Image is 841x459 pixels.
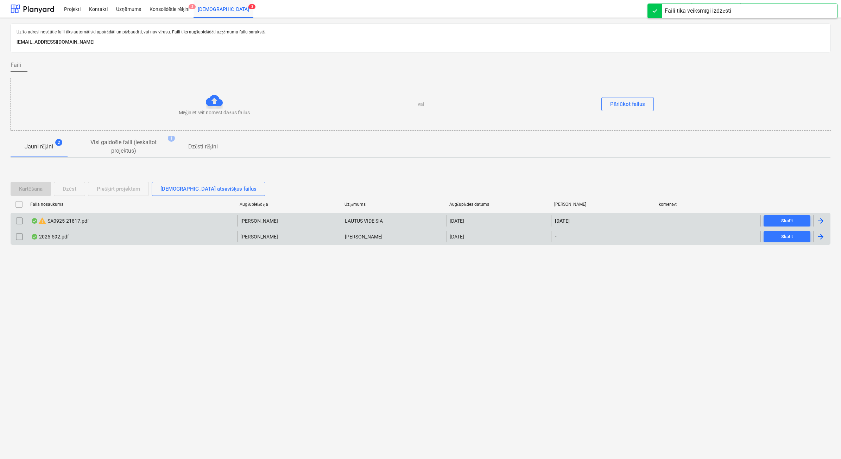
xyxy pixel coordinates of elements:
button: [DEMOGRAPHIC_DATA] atsevišķus failus [152,182,265,196]
button: Pārlūkot failus [601,97,654,111]
span: warning [38,217,46,225]
span: [DATE] [554,217,570,224]
p: [PERSON_NAME] [240,217,278,224]
button: Skatīt [764,215,810,227]
div: - [659,234,660,240]
span: - [554,233,557,240]
button: Skatīt [764,231,810,242]
div: OCR pabeigts [31,218,38,224]
div: Augšupielādēja [240,202,339,207]
div: [DATE] [450,234,464,240]
div: LAUTUS VIDE SIA [342,215,446,227]
div: [PERSON_NAME] [554,202,653,207]
div: 2025-592.pdf [31,234,69,240]
p: Uz šo adresi nosūtītie faili tiks automātiski apstrādāti un pārbaudīti, vai nav vīrusu. Faili tik... [17,30,824,35]
div: SA0925-21817.pdf [31,217,89,225]
div: [DEMOGRAPHIC_DATA] atsevišķus failus [160,184,257,193]
p: Dzēsti rēķini [188,142,218,151]
span: 2 [55,139,62,146]
div: komentēt [659,202,758,207]
p: Mēģiniet šeit nomest dažus failus [179,109,250,116]
div: OCR pabeigts [31,234,38,240]
p: vai [418,101,424,108]
span: Faili [11,61,21,69]
div: Pārlūkot failus [610,100,645,109]
iframe: Chat Widget [806,425,841,459]
div: Skatīt [781,233,793,241]
p: Jauni rēķini [25,142,53,151]
p: [EMAIL_ADDRESS][DOMAIN_NAME] [17,38,824,46]
span: 1 [168,135,175,142]
p: [PERSON_NAME] [240,233,278,240]
span: 3 [248,4,255,9]
div: Faila nosaukums [30,202,234,207]
span: 2 [189,4,196,9]
div: [DATE] [450,218,464,224]
div: [PERSON_NAME] [342,231,446,242]
div: Mēģiniet šeit nomest dažus failusvaiPārlūkot failus [11,78,831,130]
div: Faili tika veiksmīgi izdzēsti [665,7,731,15]
div: Skatīt [781,217,793,225]
div: Augšuplādes datums [449,202,549,207]
div: - [659,218,660,224]
div: Uzņēmums [344,202,444,207]
p: Visi gaidošie faili (ieskaitot projektus) [81,138,166,155]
